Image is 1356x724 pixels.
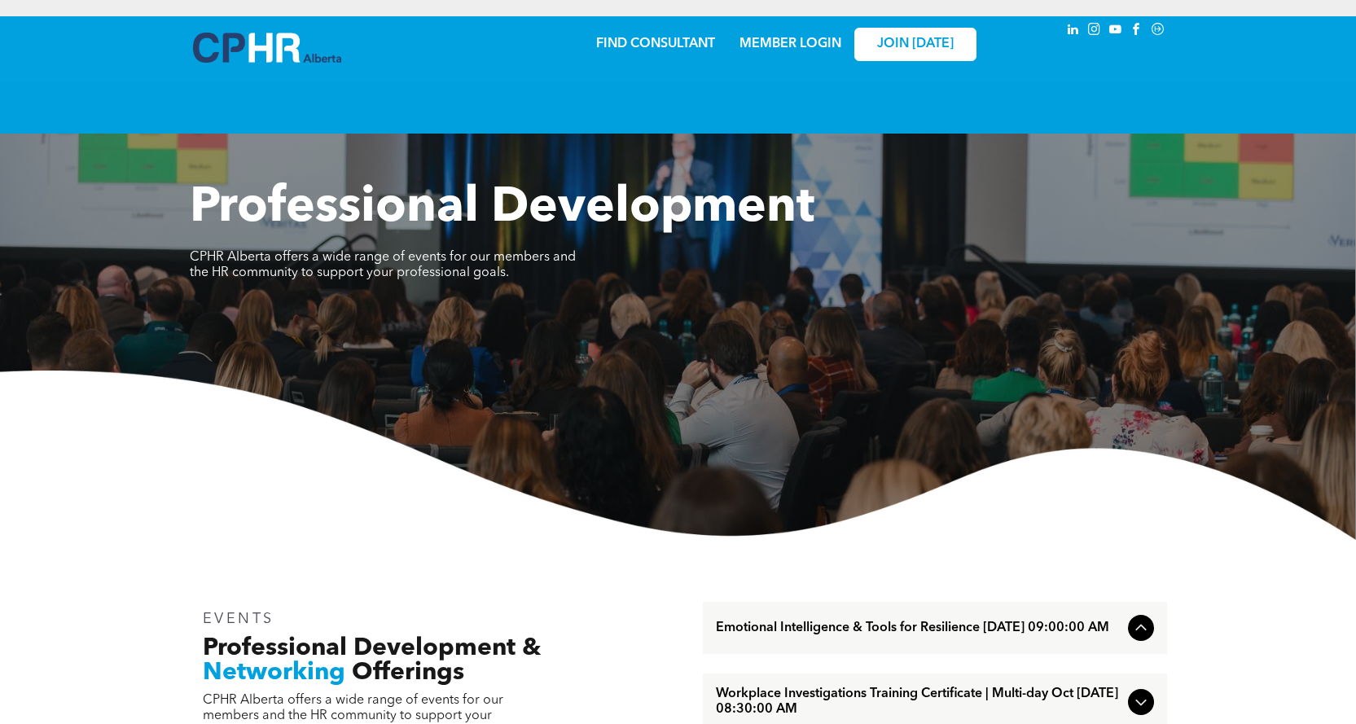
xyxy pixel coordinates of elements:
a: Social network [1149,20,1167,42]
span: Networking [203,660,345,685]
a: instagram [1086,20,1104,42]
span: Professional Development & [203,636,541,660]
span: EVENTS [203,612,275,626]
span: Workplace Investigations Training Certificate | Multi-day Oct [DATE] 08:30:00 AM [716,687,1121,717]
span: Emotional Intelligence & Tools for Resilience [DATE] 09:00:00 AM [716,621,1121,636]
a: MEMBER LOGIN [739,37,841,50]
img: A blue and white logo for cp alberta [193,33,341,63]
span: JOIN [DATE] [877,37,954,52]
span: Professional Development [190,184,814,233]
span: Offerings [352,660,464,685]
a: linkedin [1064,20,1082,42]
a: JOIN [DATE] [854,28,976,61]
a: youtube [1107,20,1125,42]
span: CPHR Alberta offers a wide range of events for our members and the HR community to support your p... [190,251,576,279]
a: FIND CONSULTANT [596,37,715,50]
a: facebook [1128,20,1146,42]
